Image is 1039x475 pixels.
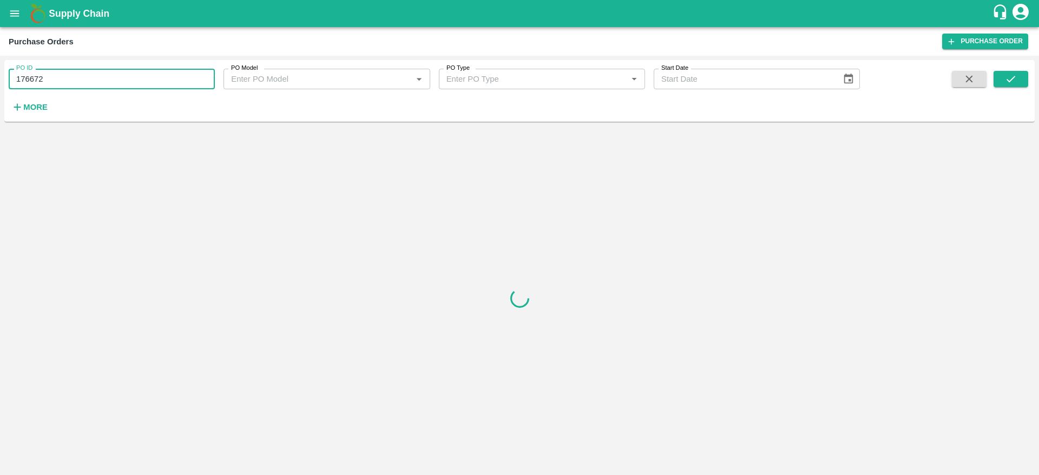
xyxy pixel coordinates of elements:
[2,1,27,26] button: open drawer
[446,64,470,72] label: PO Type
[23,103,48,111] strong: More
[1011,2,1030,25] div: account of current user
[661,64,688,72] label: Start Date
[838,69,859,89] button: Choose date
[654,69,834,89] input: Start Date
[942,34,1028,49] a: Purchase Order
[627,72,641,86] button: Open
[442,72,624,86] input: Enter PO Type
[27,3,49,24] img: logo
[16,64,32,72] label: PO ID
[49,8,109,19] b: Supply Chain
[9,98,50,116] button: More
[412,72,426,86] button: Open
[227,72,409,86] input: Enter PO Model
[9,69,215,89] input: Enter PO ID
[49,6,992,21] a: Supply Chain
[231,64,258,72] label: PO Model
[992,4,1011,23] div: customer-support
[9,35,74,49] div: Purchase Orders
